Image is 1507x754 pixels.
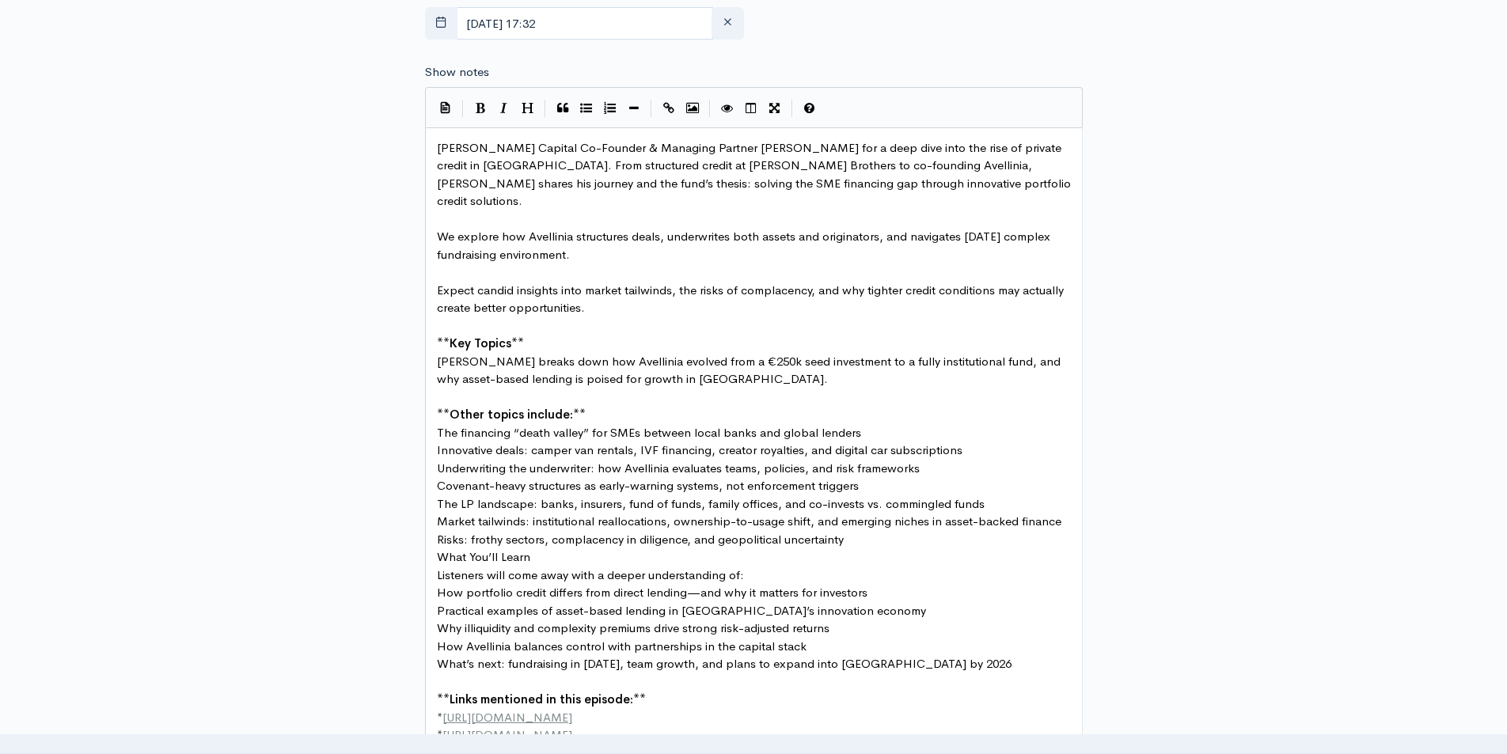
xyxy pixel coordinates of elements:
[709,100,711,118] i: |
[712,7,744,40] button: clear
[450,407,573,422] span: Other topics include:
[551,97,575,120] button: Quote
[462,100,464,118] i: |
[425,7,457,40] button: toggle
[681,97,704,120] button: Insert Image
[437,354,1064,387] span: [PERSON_NAME] breaks down how Avellinia evolved from a €250k seed investment to a fully instituti...
[651,100,652,118] i: |
[437,229,1053,262] span: We explore how Avellinia structures deals, underwrites both assets and originators, and navigates...
[425,63,489,81] label: Show notes
[437,496,985,511] span: The LP landscape: banks, insurers, fund of funds, family offices, and co-invests vs. commingled f...
[492,97,516,120] button: Italic
[469,97,492,120] button: Bold
[437,513,1061,529] span: Market tailwinds: institutional reallocations, ownership-to-usage shift, and emerging niches in a...
[442,710,572,725] span: [URL][DOMAIN_NAME]
[437,656,1012,671] span: What’s next: fundraising in [DATE], team growth, and plans to expand into [GEOGRAPHIC_DATA] by 2026
[516,97,540,120] button: Heading
[437,532,844,547] span: Risks: frothy sectors, complacency in diligence, and geopolitical uncertainty
[442,727,572,742] span: [URL][DOMAIN_NAME]
[437,638,807,654] span: How Avellinia balances control with partnerships in the capital stack
[437,567,744,582] span: Listeners will come away with a deeper understanding of:
[798,97,822,120] button: Markdown Guide
[791,100,793,118] i: |
[437,603,926,618] span: Practical examples of asset-based lending in [GEOGRAPHIC_DATA]’s innovation economy
[437,549,530,564] span: What You’ll Learn
[739,97,763,120] button: Toggle Side by Side
[763,97,787,120] button: Toggle Fullscreen
[437,425,861,440] span: The financing “death valley” for SMEs between local banks and global lenders
[437,620,829,635] span: Why illiquidity and complexity premiums drive strong risk-adjusted returns
[622,97,646,120] button: Insert Horizontal Line
[598,97,622,120] button: Numbered List
[437,442,962,457] span: Innovative deals: camper van rentals, IVF financing, creator royalties, and digital car subscript...
[545,100,546,118] i: |
[434,95,457,119] button: Insert Show Notes Template
[437,478,859,493] span: Covenant-heavy structures as early-warning systems, not enforcement triggers
[575,97,598,120] button: Generic List
[437,140,1074,209] span: [PERSON_NAME] Capital Co-Founder & Managing Partner [PERSON_NAME] for a deep dive into the rise o...
[437,460,920,476] span: Underwriting the underwriter: how Avellinia evaluates teams, policies, and risk frameworks
[450,691,633,707] span: Links mentioned in this episode:
[437,585,867,600] span: How portfolio credit differs from direct lending—and why it matters for investors
[657,97,681,120] button: Create Link
[450,335,511,350] span: Key Topics
[437,282,1067,316] span: Expect candid insights into market tailwinds, the risks of complacency, and why tighter credit co...
[716,97,739,120] button: Toggle Preview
